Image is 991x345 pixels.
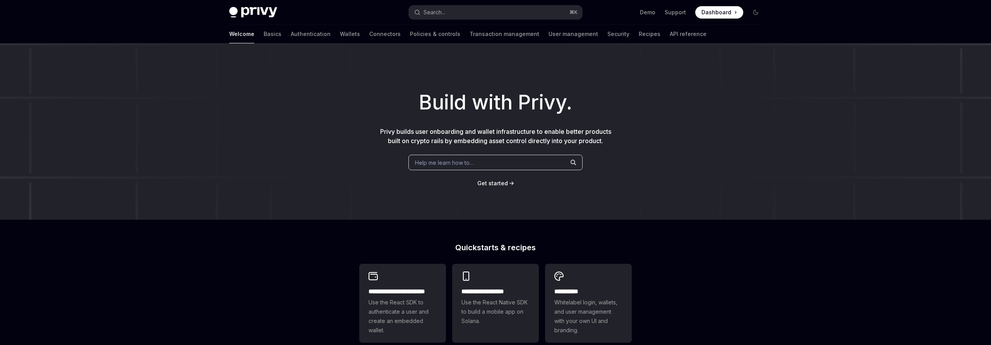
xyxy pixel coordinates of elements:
[452,264,539,343] a: **** **** **** ***Use the React Native SDK to build a mobile app on Solana.
[670,25,706,43] a: API reference
[415,159,474,167] span: Help me learn how to…
[229,25,254,43] a: Welcome
[291,25,331,43] a: Authentication
[477,179,508,187] a: Get started
[545,264,632,343] a: **** *****Whitelabel login, wallets, and user management with your own UI and branding.
[695,6,743,19] a: Dashboard
[639,25,660,43] a: Recipes
[359,244,632,251] h2: Quickstarts & recipes
[665,9,686,16] a: Support
[410,25,460,43] a: Policies & controls
[569,9,578,15] span: ⌘ K
[264,25,281,43] a: Basics
[340,25,360,43] a: Wallets
[229,7,277,18] img: dark logo
[380,128,611,145] span: Privy builds user onboarding and wallet infrastructure to enable better products built on crypto ...
[701,9,731,16] span: Dashboard
[607,25,629,43] a: Security
[369,298,437,335] span: Use the React SDK to authenticate a user and create an embedded wallet.
[409,5,582,19] button: Search...⌘K
[549,25,598,43] a: User management
[12,87,979,118] h1: Build with Privy.
[749,6,762,19] button: Toggle dark mode
[423,8,445,17] div: Search...
[470,25,539,43] a: Transaction management
[640,9,655,16] a: Demo
[461,298,530,326] span: Use the React Native SDK to build a mobile app on Solana.
[369,25,401,43] a: Connectors
[554,298,622,335] span: Whitelabel login, wallets, and user management with your own UI and branding.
